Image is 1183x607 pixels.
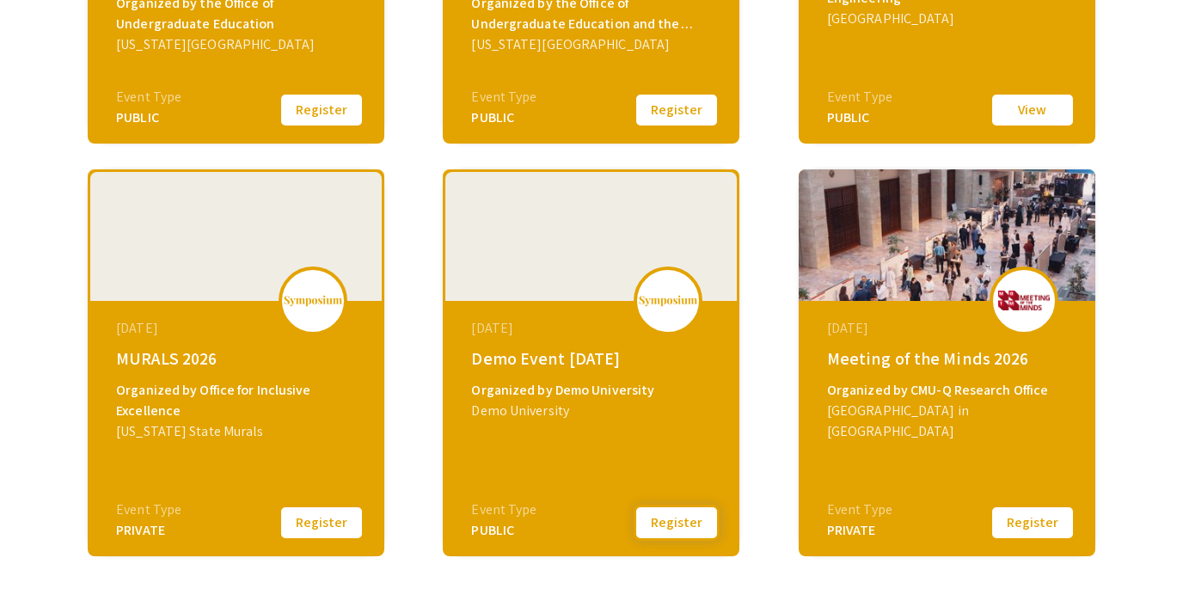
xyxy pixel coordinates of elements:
div: PUBLIC [116,107,181,128]
div: [US_STATE][GEOGRAPHIC_DATA] [116,34,360,55]
div: Organized by Demo University [471,380,715,401]
img: logo_v2.png [638,295,698,307]
button: Register [279,505,365,541]
div: PUBLIC [827,107,892,128]
div: Event Type [116,87,181,107]
button: Register [279,92,365,128]
button: Register [990,505,1076,541]
img: logo_v2.png [283,295,343,307]
div: [DATE] [471,318,715,339]
div: Demo University [471,401,715,421]
div: PUBLIC [471,520,536,541]
div: [GEOGRAPHIC_DATA] in [GEOGRAPHIC_DATA] [827,401,1071,442]
button: Register [634,505,720,541]
div: [DATE] [827,318,1071,339]
div: MURALS 2026 [116,346,360,371]
div: Event Type [471,87,536,107]
div: Organized by CMU-Q Research Office [827,380,1071,401]
div: [US_STATE] State Murals [116,421,360,442]
div: PRIVATE [827,520,892,541]
button: View [990,92,1076,128]
img: meeting-of-the-minds-2026_eventCoverPhoto_392941__thumb.jpg [799,169,1095,301]
div: [US_STATE][GEOGRAPHIC_DATA] [471,34,715,55]
button: Register [634,92,720,128]
div: Organized by Office for Inclusive Excellence [116,380,360,421]
img: meeting-of-the-minds-2026_eventLogo_42b3f1_.png [998,291,1050,310]
div: Demo Event [DATE] [471,346,715,371]
div: Event Type [471,500,536,520]
div: PUBLIC [471,107,536,128]
div: Event Type [116,500,181,520]
div: PRIVATE [116,520,181,541]
div: Meeting of the Minds 2026 [827,346,1071,371]
div: [GEOGRAPHIC_DATA] [827,9,1071,29]
div: Event Type [827,87,892,107]
div: [DATE] [116,318,360,339]
iframe: Chat [13,530,73,594]
div: Event Type [827,500,892,520]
